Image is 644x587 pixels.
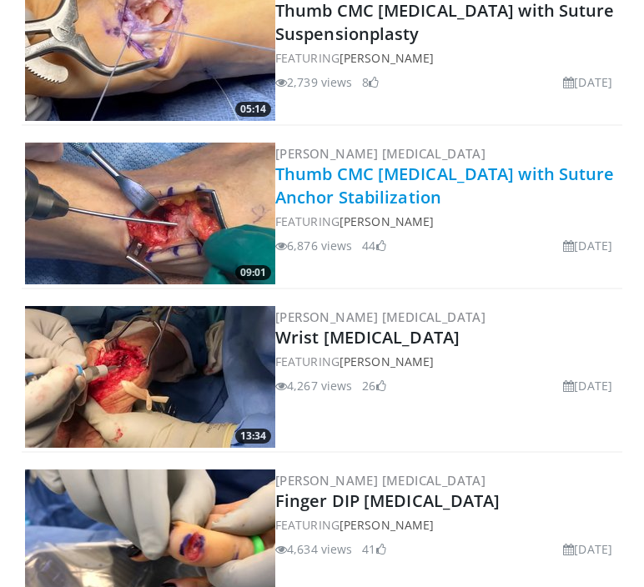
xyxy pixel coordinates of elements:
a: Wrist [MEDICAL_DATA] [275,326,460,349]
li: [DATE] [563,237,612,254]
li: [DATE] [563,73,612,91]
li: [DATE] [563,540,612,558]
li: 4,267 views [275,377,352,394]
li: 26 [362,377,385,394]
a: [PERSON_NAME] [340,517,434,533]
a: Finger DIP [MEDICAL_DATA] [275,489,501,512]
div: FEATURING [275,353,619,370]
li: [DATE] [563,377,612,394]
li: 4,634 views [275,540,352,558]
img: 096c245f-4a7a-4537-8249-5b74cf8f0cdb.300x170_q85_crop-smart_upscale.jpg [25,306,275,448]
a: [PERSON_NAME] [340,354,434,369]
a: [PERSON_NAME] [340,50,434,66]
span: 09:01 [235,265,271,280]
li: 2,739 views [275,73,352,91]
a: 09:01 [25,143,275,284]
a: Thumb CMC [MEDICAL_DATA] with Suture Anchor Stabilization [275,163,615,208]
li: 44 [362,237,385,254]
span: 13:34 [235,429,271,444]
a: [PERSON_NAME] [MEDICAL_DATA] [275,309,486,325]
div: FEATURING [275,213,619,230]
img: 6c4ab8d9-ead7-46ab-bb92-4bf4fe9ee6dd.300x170_q85_crop-smart_upscale.jpg [25,143,275,284]
a: [PERSON_NAME] [340,213,434,229]
li: 41 [362,540,385,558]
li: 6,876 views [275,237,352,254]
div: FEATURING [275,49,619,67]
div: FEATURING [275,516,619,534]
a: [PERSON_NAME] [MEDICAL_DATA] [275,145,486,162]
li: 8 [362,73,379,91]
span: 05:14 [235,102,271,117]
a: 13:34 [25,306,275,448]
a: [PERSON_NAME] [MEDICAL_DATA] [275,472,486,489]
